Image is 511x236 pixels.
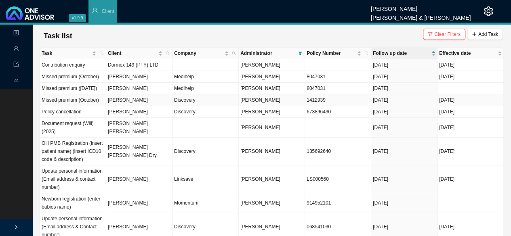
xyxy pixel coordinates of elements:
td: [PERSON_NAME] [106,106,172,118]
td: 8047031 [305,83,371,94]
td: 8047031 [305,71,371,83]
span: import [13,58,19,72]
td: [PERSON_NAME] [PERSON_NAME] Dry [106,138,172,165]
td: OH PMB Registration (insert patient name) (insert ICD10 code & description) [40,138,106,165]
span: [PERSON_NAME] [240,74,280,79]
td: [DATE] [437,106,504,118]
span: setting [484,6,493,16]
td: Linksave [172,165,239,193]
td: [PERSON_NAME] [106,193,172,213]
span: Clear Filters [434,30,461,38]
span: user [92,7,98,14]
td: [DATE] [371,193,437,213]
td: Document request (Will) (2025) [40,118,106,138]
th: Effective date [437,48,504,59]
td: [DATE] [371,138,437,165]
span: filter [298,51,302,55]
span: search [98,48,105,59]
span: filter [428,32,433,37]
span: search [166,51,170,55]
td: 1412939 [305,94,371,106]
span: filter [297,48,304,59]
td: Discovery [172,138,239,165]
td: 135692640 [305,138,371,165]
td: [PERSON_NAME] [PERSON_NAME] [106,118,172,138]
span: [PERSON_NAME] [240,176,280,182]
th: Company [172,48,239,59]
td: [PERSON_NAME] [106,165,172,193]
span: Company [174,49,223,57]
span: profile [13,27,19,41]
span: Follow up date [373,49,430,57]
span: [PERSON_NAME] [240,109,280,115]
td: Contribution enquiry [40,59,106,71]
button: Add Task [467,29,503,40]
span: [PERSON_NAME] [240,148,280,154]
span: search [230,48,238,59]
span: v1.9.9 [69,14,86,22]
td: [DATE] [371,118,437,138]
td: [DATE] [437,94,504,106]
span: line-chart [13,74,19,88]
span: [PERSON_NAME] [240,125,280,130]
td: [DATE] [371,71,437,83]
div: [PERSON_NAME] [371,2,471,11]
td: [DATE] [437,59,504,71]
span: Add Task [478,30,498,38]
td: [DATE] [437,165,504,193]
td: 673896430 [305,106,371,118]
span: Client [108,49,157,57]
img: 2df55531c6924b55f21c4cf5d4484680-logo-light.svg [6,6,54,20]
td: Policy cancellation [40,106,106,118]
span: Task [42,49,90,57]
span: Client [102,8,114,14]
span: [PERSON_NAME] [240,224,280,230]
td: Medihelp [172,71,239,83]
span: Effective date [439,49,496,57]
td: [PERSON_NAME] [106,83,172,94]
div: [PERSON_NAME] & [PERSON_NAME] [371,11,471,20]
span: plus [472,32,477,37]
td: Missed premium ([DATE]) [40,83,106,94]
th: Client [106,48,172,59]
span: right [14,225,19,230]
td: [DATE] [371,83,437,94]
td: Discovery [172,106,239,118]
th: Policy Number [305,48,371,59]
span: user [13,42,19,56]
td: LS000560 [305,165,371,193]
td: [DATE] [437,71,504,83]
span: search [232,51,236,55]
td: [PERSON_NAME] [106,94,172,106]
td: 914952101 [305,193,371,213]
td: Update personal information (Email address & contact number) [40,165,106,193]
span: [PERSON_NAME] [240,86,280,91]
td: Momentum [172,193,239,213]
span: search [363,48,370,59]
td: [DATE] [437,138,504,165]
span: [PERSON_NAME] [240,97,280,103]
td: Missed premium (October) [40,71,106,83]
td: [DATE] [437,118,504,138]
span: search [99,51,103,55]
td: [DATE] [371,165,437,193]
td: [DATE] [371,106,437,118]
td: [DATE] [371,94,437,106]
span: search [164,48,171,59]
span: [PERSON_NAME] [240,62,280,68]
td: [DATE] [371,59,437,71]
td: Medihelp [172,83,239,94]
td: Missed premium (October) [40,94,106,106]
td: [PERSON_NAME] [106,71,172,83]
span: search [364,51,368,55]
span: Administrator [240,49,295,57]
span: Task list [44,32,72,40]
th: Task [40,48,106,59]
button: Clear Filters [423,29,465,40]
span: [PERSON_NAME] [240,200,280,206]
td: Discovery [172,94,239,106]
span: Policy Number [307,49,355,57]
td: Dormex 149 (PTY) LTD [106,59,172,71]
td: Newborn registration (enter babies name) [40,193,106,213]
